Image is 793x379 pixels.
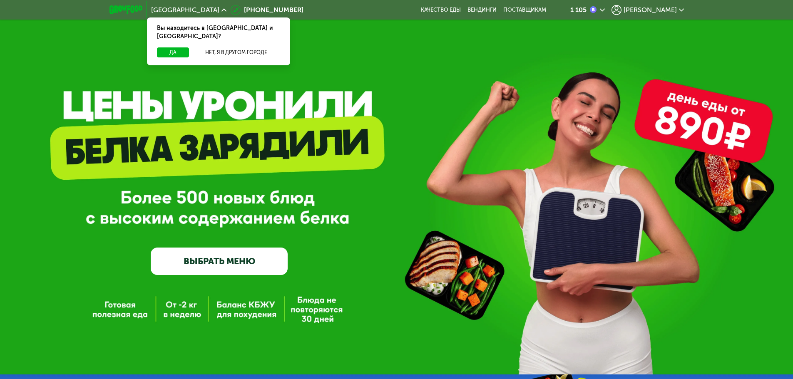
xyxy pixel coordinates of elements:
button: Нет, я в другом городе [192,47,280,57]
button: Да [157,47,189,57]
div: 1 105 [570,7,587,13]
span: [GEOGRAPHIC_DATA] [151,7,219,13]
div: Вы находитесь в [GEOGRAPHIC_DATA] и [GEOGRAPHIC_DATA]? [147,17,290,47]
a: Качество еды [421,7,461,13]
div: поставщикам [503,7,546,13]
a: Вендинги [467,7,497,13]
a: [PHONE_NUMBER] [231,5,303,15]
span: [PERSON_NAME] [624,7,677,13]
a: ВЫБРАТЬ МЕНЮ [151,248,288,275]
